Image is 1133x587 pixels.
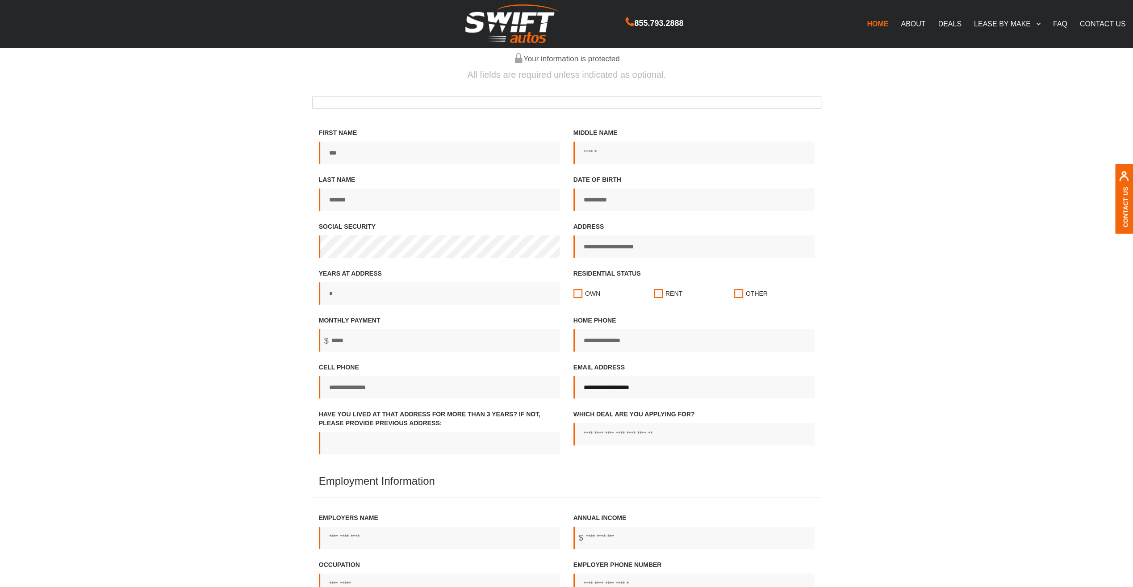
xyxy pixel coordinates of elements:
img: contact us, iconuser [1119,171,1129,186]
label: Residential status [573,269,815,305]
label: Social Security [319,222,560,258]
label: Middle Name [573,128,815,164]
input: Which Deal Are You Applying For? [573,423,815,445]
p: All fields are required unless indicated as optional. [312,68,821,81]
a: LEASE BY MAKE [968,14,1047,33]
input: Last Name [319,189,560,211]
a: DEALS [932,14,967,33]
input: Email address [573,376,815,398]
a: FAQ [1047,14,1074,33]
h6: Your information is protected [312,54,821,64]
input: Residential statusOwnRentOther [734,282,743,305]
img: your information is protected, lock green [514,53,523,63]
label: Have you lived at that address for more than 3 years? If not, Please provide previous address: [319,410,560,454]
input: Date of birth [573,189,815,211]
input: Have you lived at that address for more than 3 years? If not, Please provide previous address: [319,432,560,454]
span: Rent [665,289,682,298]
a: CONTACT US [1074,14,1132,33]
input: Residential statusOwnRentOther [654,282,663,305]
label: Email address [573,363,815,398]
input: Residential statusOwnRentOther [573,282,582,305]
img: Swift Autos [465,4,559,43]
label: First Name [319,128,560,164]
span: 855.793.2888 [634,17,683,30]
label: Date of birth [573,175,815,211]
a: ABOUT [895,14,932,33]
label: Address [573,222,815,258]
a: HOME [861,14,895,33]
input: Years at address [319,282,560,305]
input: Middle Name [573,142,815,164]
a: 855.793.2888 [626,20,683,27]
input: Address [573,235,815,258]
label: Last Name [319,175,560,211]
label: Cell Phone [319,363,560,398]
label: Monthly Payment [319,316,560,352]
span: Own [585,289,600,298]
input: First Name [319,142,560,164]
a: Contact Us [1122,187,1129,227]
label: Home Phone [573,316,815,352]
input: Annual income [573,527,815,549]
label: Employers name [319,513,560,549]
h4: Form [312,27,821,50]
label: Which Deal Are You Applying For? [573,410,815,445]
label: Annual income [573,513,815,549]
input: Social Security [319,235,560,258]
input: Employers name [319,527,560,549]
h4: Employment Information [312,475,821,497]
input: Monthly Payment [319,329,560,352]
input: Cell Phone [319,376,560,398]
span: Other [746,289,768,298]
input: Home Phone [573,329,815,352]
label: Years at address [319,269,560,305]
